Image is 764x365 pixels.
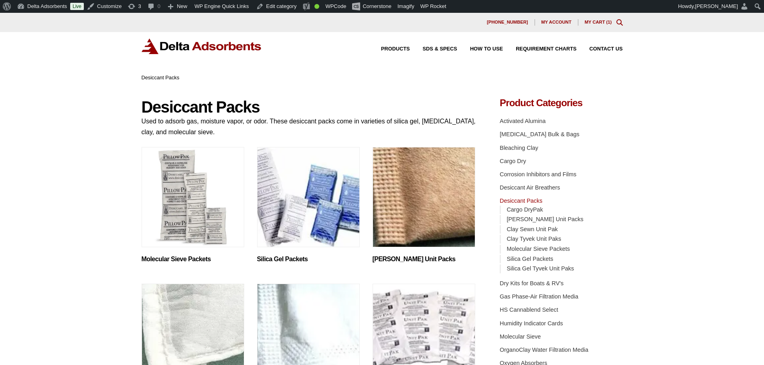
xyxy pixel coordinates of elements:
[373,147,475,263] a: Visit product category Clay Kraft Unit Packs
[507,206,543,213] a: Cargo DryPak
[500,131,580,137] a: [MEDICAL_DATA] Bulk & Bags
[470,46,503,52] span: How to Use
[608,20,610,24] span: 1
[500,158,526,164] a: Cargo Dry
[500,118,545,124] a: Activated Alumina
[314,4,319,9] div: Good
[142,255,244,263] h2: Molecular Sieve Packets
[142,75,180,81] span: Desiccant Packs
[507,226,557,232] a: Clay Sewn Unit Pak
[423,46,457,52] span: SDS & SPECS
[507,216,583,222] a: [PERSON_NAME] Unit Packs
[457,46,503,52] a: How to Use
[373,147,475,247] img: Clay Kraft Unit Packs
[381,46,410,52] span: Products
[577,46,623,52] a: Contact Us
[410,46,457,52] a: SDS & SPECS
[516,46,576,52] span: Requirement Charts
[373,255,475,263] h2: [PERSON_NAME] Unit Packs
[616,19,623,26] div: Toggle Modal Content
[541,20,571,24] span: My account
[142,147,244,263] a: Visit product category Molecular Sieve Packets
[500,145,538,151] a: Bleaching Clay
[142,38,262,54] img: Delta Adsorbents
[70,3,84,10] a: Live
[480,19,535,26] a: [PHONE_NUMBER]
[500,307,558,313] a: HS Cannablend Select
[507,256,553,262] a: Silica Gel Packets
[257,147,360,263] a: Visit product category Silica Gel Packets
[585,20,612,24] a: My Cart (1)
[500,293,578,300] a: Gas Phase-Air Filtration Media
[695,3,738,9] span: [PERSON_NAME]
[500,280,563,286] a: Dry Kits for Boats & RV's
[142,98,476,116] h1: Desiccant Packs
[500,347,588,353] a: OrganoClay Water Filtration Media
[500,171,576,177] a: Corrosion Inhibitors and Films
[368,46,410,52] a: Products
[590,46,623,52] span: Contact Us
[507,236,561,242] a: Clay Tyvek Unit Paks
[257,255,360,263] h2: Silica Gel Packets
[500,198,542,204] a: Desiccant Packs
[503,46,576,52] a: Requirement Charts
[142,116,476,137] p: Used to adsorb gas, moisture vapor, or odor. These desiccant packs come in varieties of silica ge...
[535,19,578,26] a: My account
[500,320,563,327] a: Humidity Indicator Cards
[507,246,570,252] a: Molecular Sieve Packets
[142,147,244,247] img: Molecular Sieve Packets
[500,184,560,191] a: Desiccant Air Breathers
[500,98,622,108] h4: Product Categories
[507,265,574,272] a: Silica Gel Tyvek Unit Paks
[257,147,360,247] img: Silica Gel Packets
[487,20,528,24] span: [PHONE_NUMBER]
[500,333,541,340] a: Molecular Sieve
